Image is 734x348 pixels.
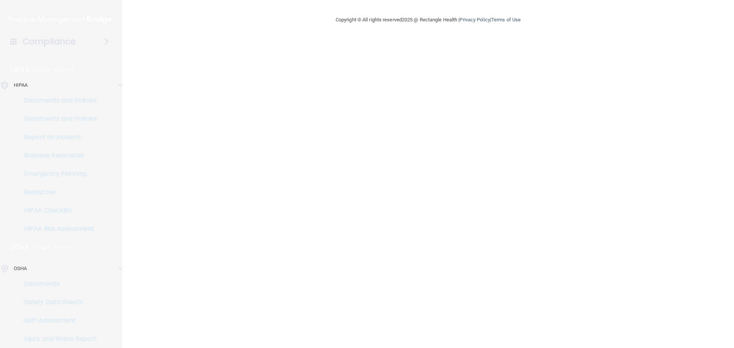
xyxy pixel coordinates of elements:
p: HIPAA Risk Assessment [5,225,109,233]
p: Learn More! [34,65,74,74]
p: HIPAA Checklist [5,207,109,214]
p: Safety Data Sheets [5,298,109,306]
p: Emergency Planning [5,170,109,178]
p: Learn More! [33,243,74,252]
a: Privacy Policy [460,17,490,23]
p: OSHA [14,264,27,273]
p: HIPAA [14,81,28,90]
p: Documents [5,280,109,288]
p: Documents and Policies [5,115,109,123]
p: Business Associates [5,152,109,159]
p: Injury and Illness Report [5,335,109,343]
p: Self-Assessment [5,317,109,324]
p: Resources [5,188,109,196]
p: Report an Incident [5,133,109,141]
p: HIPAA [10,65,30,74]
p: OSHA [10,243,29,252]
img: PMB logo [9,12,113,27]
p: Documents and Policies [5,97,109,104]
h4: Compliance [23,36,76,47]
a: Terms of Use [491,17,521,23]
div: Copyright © All rights reserved 2025 @ Rectangle Health | | [289,8,568,32]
